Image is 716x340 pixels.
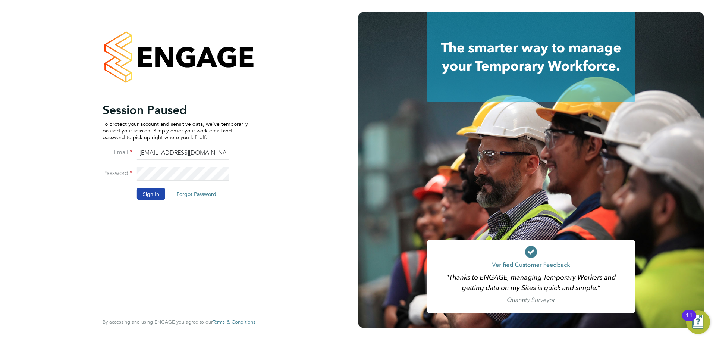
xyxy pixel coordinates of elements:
label: Password [103,169,132,177]
p: To protect your account and sensitive data, we've temporarily paused your session. Simply enter y... [103,120,248,141]
a: Terms & Conditions [213,319,255,325]
label: Email [103,148,132,156]
button: Forgot Password [170,188,222,200]
input: Enter your work email... [137,146,229,160]
span: Terms & Conditions [213,319,255,325]
button: Open Resource Center, 11 new notifications [686,310,710,334]
span: By accessing and using ENGAGE you agree to our [103,319,255,325]
h2: Session Paused [103,102,248,117]
div: 11 [686,315,693,325]
button: Sign In [137,188,165,200]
